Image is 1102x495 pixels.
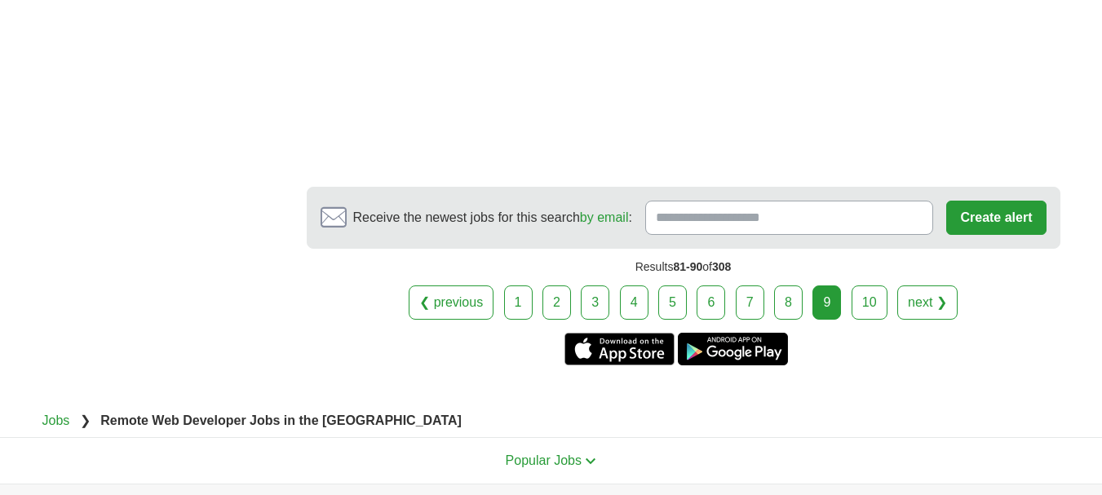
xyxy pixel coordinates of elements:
a: ❮ previous [409,285,493,320]
span: ❯ [80,413,91,427]
span: 308 [712,260,731,273]
a: next ❯ [897,285,958,320]
div: Results of [307,249,1060,285]
img: toggle icon [585,457,596,465]
span: Popular Jobs [506,453,582,467]
button: Create alert [946,201,1046,235]
a: Get the Android app [678,333,788,365]
a: 5 [658,285,687,320]
a: 6 [697,285,725,320]
a: 4 [620,285,648,320]
a: 7 [736,285,764,320]
a: 3 [581,285,609,320]
a: Jobs [42,413,70,427]
a: 1 [504,285,533,320]
a: 10 [852,285,887,320]
strong: Remote Web Developer Jobs in the [GEOGRAPHIC_DATA] [100,413,462,427]
span: 81-90 [673,260,702,273]
div: 9 [812,285,841,320]
a: 2 [542,285,571,320]
a: 8 [774,285,803,320]
a: Get the iPhone app [564,333,675,365]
